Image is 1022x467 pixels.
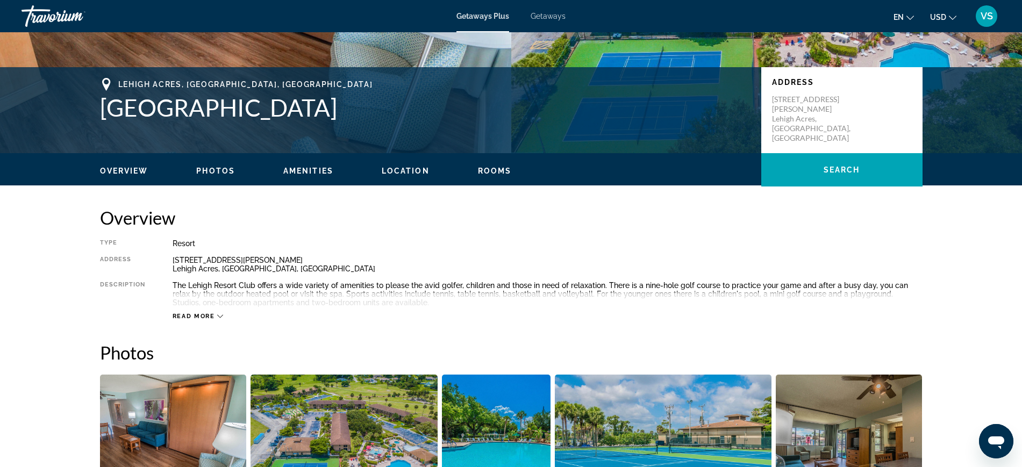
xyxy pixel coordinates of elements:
[894,13,904,21] span: en
[100,342,923,363] h2: Photos
[100,167,148,175] span: Overview
[894,9,914,25] button: Change language
[173,313,215,320] span: Read more
[196,166,235,176] button: Photos
[824,166,860,174] span: Search
[173,312,224,320] button: Read more
[930,9,956,25] button: Change currency
[173,256,923,273] div: [STREET_ADDRESS][PERSON_NAME] Lehigh Acres, [GEOGRAPHIC_DATA], [GEOGRAPHIC_DATA]
[531,12,566,20] a: Getaways
[981,11,993,21] span: VS
[100,256,146,273] div: Address
[478,167,512,175] span: Rooms
[173,239,923,248] div: Resort
[979,424,1013,458] iframe: Button to launch messaging window
[382,167,430,175] span: Location
[283,167,333,175] span: Amenities
[930,13,946,21] span: USD
[283,166,333,176] button: Amenities
[456,12,509,20] a: Getaways Plus
[100,239,146,248] div: Type
[772,78,912,87] p: Address
[382,166,430,176] button: Location
[973,5,1000,27] button: User Menu
[100,166,148,176] button: Overview
[478,166,512,176] button: Rooms
[173,281,923,307] div: The Lehigh Resort Club offers a wide variety of amenities to please the avid golfer, children and...
[100,207,923,228] h2: Overview
[100,94,751,121] h1: [GEOGRAPHIC_DATA]
[22,2,129,30] a: Travorium
[196,167,235,175] span: Photos
[761,153,923,186] button: Search
[100,281,146,307] div: Description
[772,95,858,143] p: [STREET_ADDRESS][PERSON_NAME] Lehigh Acres, [GEOGRAPHIC_DATA], [GEOGRAPHIC_DATA]
[118,80,373,89] span: Lehigh Acres, [GEOGRAPHIC_DATA], [GEOGRAPHIC_DATA]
